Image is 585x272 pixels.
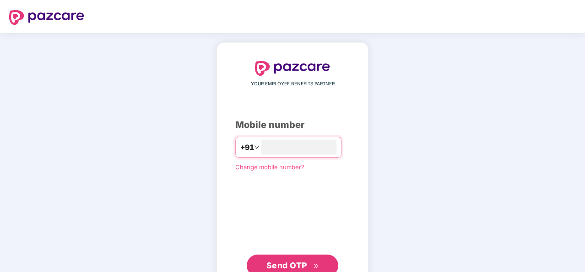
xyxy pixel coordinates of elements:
a: Change mobile number? [235,163,304,171]
img: logo [255,61,330,76]
span: double-right [313,263,319,269]
span: down [254,144,260,150]
div: Mobile number [235,118,350,132]
img: logo [9,10,84,25]
span: +91 [240,142,254,153]
span: YOUR EMPLOYEE BENEFITS PARTNER [251,80,335,88]
span: Send OTP [266,261,307,270]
